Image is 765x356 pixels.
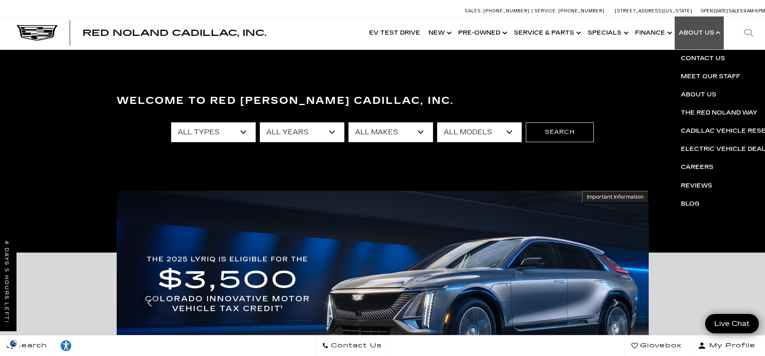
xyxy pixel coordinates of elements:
[744,8,765,14] span: 9 AM-6 PM
[710,319,754,328] span: Live Chat
[365,16,424,49] a: EV Test Drive
[82,28,266,38] span: Red Noland Cadillac, Inc.
[615,8,692,14] a: [STREET_ADDRESS][US_STATE]
[705,314,759,333] a: Live Chat
[625,335,688,356] a: Glovebox
[54,340,78,352] div: Explore your accessibility options
[16,25,58,41] img: Cadillac Dark Logo with Cadillac White Text
[526,122,594,142] button: Search
[729,8,744,14] span: Sales:
[558,8,605,14] span: [PHONE_NUMBER]
[4,339,23,348] img: Opt-Out Icon
[532,9,607,13] a: Service: [PHONE_NUMBER]
[54,335,79,356] a: Explore your accessibility options
[706,340,756,351] span: My Profile
[483,8,530,14] span: [PHONE_NUMBER]
[631,16,675,49] a: Finance
[315,335,388,356] a: Contact Us
[587,194,644,200] span: Important Information
[141,290,158,315] div: Previous
[117,93,649,109] h3: Welcome to Red [PERSON_NAME] Cadillac, Inc.
[424,16,454,49] a: New
[607,290,624,315] div: Next
[348,122,433,142] select: Filter by make
[732,16,765,49] div: Search
[260,122,344,142] select: Filter by year
[638,340,682,351] span: Glovebox
[329,340,382,351] span: Contact Us
[437,122,522,142] select: Filter by model
[584,16,631,49] a: Specials
[688,335,765,356] button: Open user profile menu
[4,339,23,348] section: Click to Open Cookie Consent Modal
[82,29,266,37] a: Red Noland Cadillac, Inc.
[454,16,510,49] a: Pre-Owned
[701,8,728,14] span: Open [DATE]
[465,9,532,13] a: Sales: [PHONE_NUMBER]
[510,16,584,49] a: Service & Parts
[534,8,557,14] span: Service:
[675,16,724,49] a: About Us
[465,8,482,14] span: Sales:
[171,122,256,142] select: Filter by type
[13,340,47,351] span: Search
